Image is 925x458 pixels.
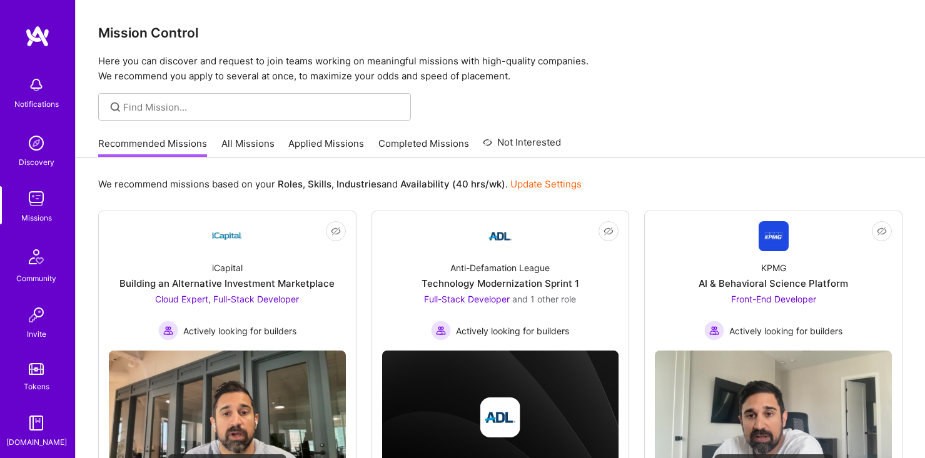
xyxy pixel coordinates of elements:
[510,178,582,190] a: Update Settings
[308,178,331,190] b: Skills
[512,294,576,304] span: and 1 other role
[288,137,364,157] a: Applied Missions
[24,411,49,436] img: guide book
[278,178,303,190] b: Roles
[6,436,67,449] div: [DOMAIN_NAME]
[331,226,341,236] i: icon EyeClosed
[29,363,44,375] img: tokens
[98,177,582,191] p: We recommend missions based on your , , and .
[604,226,614,236] i: icon EyeClosed
[759,221,789,251] img: Company Logo
[699,277,848,290] div: AI & Behavioral Science Platform
[336,178,382,190] b: Industries
[212,261,243,274] div: iCapital
[24,131,49,156] img: discovery
[98,54,902,84] p: Here you can discover and request to join teams working on meaningful missions with high-quality ...
[158,321,178,341] img: Actively looking for builders
[731,294,816,304] span: Front-End Developer
[24,186,49,211] img: teamwork
[21,242,51,272] img: Community
[24,380,49,393] div: Tokens
[24,302,49,327] img: Invite
[221,137,275,157] a: All Missions
[431,321,451,341] img: Actively looking for builders
[761,261,786,274] div: KPMG
[480,397,520,437] img: Company logo
[123,101,402,114] input: Find Mission...
[108,100,123,114] i: icon SearchGrey
[98,137,207,157] a: Recommended Missions
[155,294,299,304] span: Cloud Expert, Full-Stack Developer
[704,321,724,341] img: Actively looking for builders
[483,135,561,157] a: Not Interested
[16,272,56,285] div: Community
[119,277,335,290] div: Building an Alternative Investment Marketplace
[27,327,46,341] div: Invite
[109,221,346,341] a: Company LogoiCapitalBuilding an Alternative Investment MarketplaceCloud Expert, Full-Stack Develo...
[450,261,550,274] div: Anti-Defamation League
[422,277,579,290] div: Technology Modernization Sprint 1
[655,221,892,341] a: Company LogoKPMGAI & Behavioral Science PlatformFront-End Developer Actively looking for builders...
[729,324,842,337] span: Actively looking for builders
[485,221,515,251] img: Company Logo
[456,324,569,337] span: Actively looking for builders
[24,72,49,97] img: bell
[14,97,59,111] div: Notifications
[400,178,505,190] b: Availability (40 hrs/wk)
[98,25,902,41] h3: Mission Control
[19,156,54,169] div: Discovery
[25,25,50,47] img: logo
[21,211,52,224] div: Missions
[378,137,469,157] a: Completed Missions
[424,294,510,304] span: Full-Stack Developer
[212,221,242,251] img: Company Logo
[877,226,887,236] i: icon EyeClosed
[382,221,619,341] a: Company LogoAnti-Defamation LeagueTechnology Modernization Sprint 1Full-Stack Developer and 1 oth...
[183,324,296,337] span: Actively looking for builders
